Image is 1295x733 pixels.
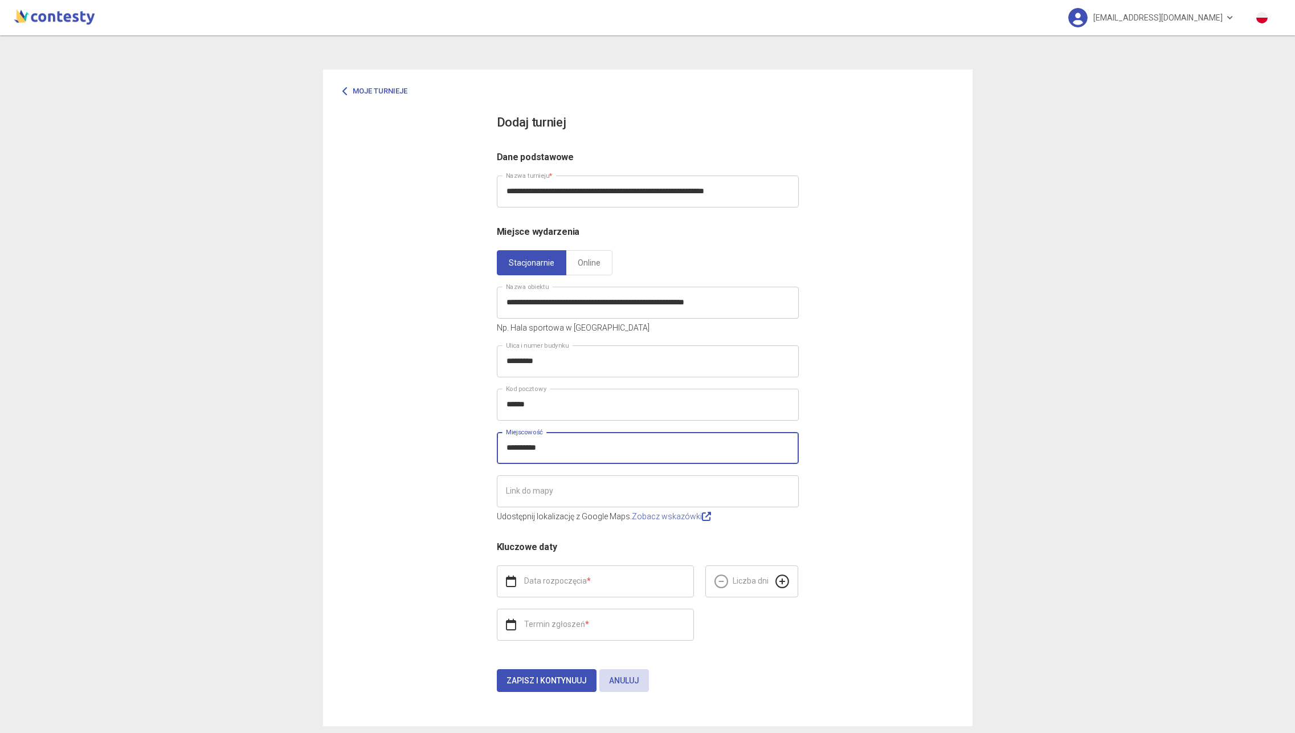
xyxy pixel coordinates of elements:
a: Moje turnieje [334,81,416,101]
p: Np. Hala sportowa w [GEOGRAPHIC_DATA] [497,321,799,334]
span: [EMAIL_ADDRESS][DOMAIN_NAME] [1093,6,1223,30]
p: Udostępnij lokalizację z Google Maps. [497,510,799,523]
a: Zobacz wskazówki [632,512,711,521]
button: Zapisz i kontynuuj [497,669,597,692]
button: Anuluj [599,669,649,692]
a: Online [566,250,612,275]
span: Kluczowe daty [497,541,557,552]
span: Zapisz i kontynuuj [506,676,587,685]
span: Miejsce wydarzenia [497,226,580,237]
a: Stacjonarnie [497,250,566,275]
h3: Dodaj turniej [497,113,566,133]
span: Dane podstawowe [497,152,574,162]
app-title: new-competition.title [497,113,799,133]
